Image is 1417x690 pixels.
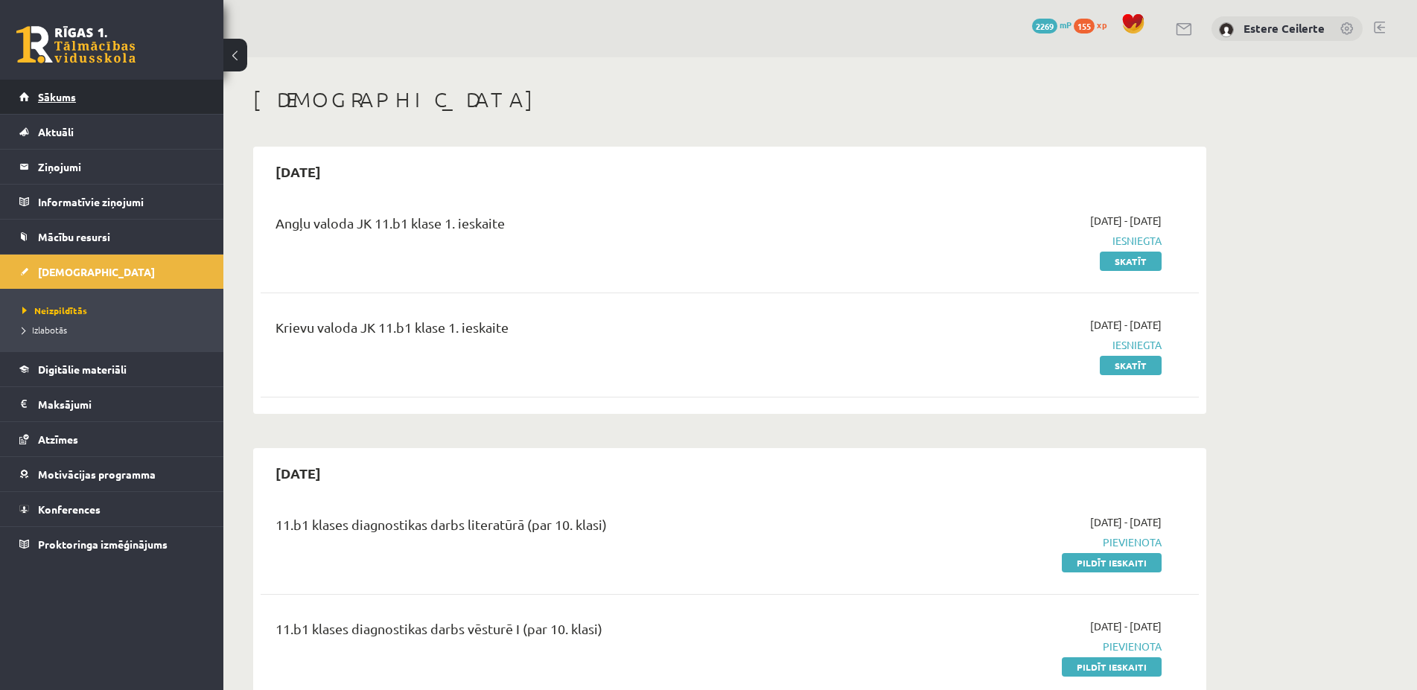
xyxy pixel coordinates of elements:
legend: Ziņojumi [38,150,205,184]
a: Mācību resursi [19,220,205,254]
img: Estere Ceilerte [1219,22,1234,37]
a: Neizpildītās [22,304,208,317]
span: [DATE] - [DATE] [1090,619,1162,634]
span: Sākums [38,90,76,103]
a: Estere Ceilerte [1244,21,1325,36]
a: Ziņojumi [19,150,205,184]
a: Maksājumi [19,387,205,421]
legend: Maksājumi [38,387,205,421]
span: Mācību resursi [38,230,110,243]
span: Izlabotās [22,324,67,336]
a: 2269 mP [1032,19,1071,31]
span: Atzīmes [38,432,78,446]
a: Informatīvie ziņojumi [19,185,205,219]
a: Pildīt ieskaiti [1062,553,1162,572]
span: Digitālie materiāli [38,362,127,376]
span: Iesniegta [881,337,1162,353]
span: xp [1097,19,1106,31]
span: [DATE] - [DATE] [1090,514,1162,530]
a: Sākums [19,80,205,114]
a: 155 xp [1074,19,1114,31]
a: Rīgas 1. Tālmācības vidusskola [16,26,136,63]
a: Izlabotās [22,323,208,336]
a: Skatīt [1100,356,1162,375]
span: Motivācijas programma [38,467,156,481]
a: Konferences [19,492,205,526]
a: Aktuāli [19,115,205,149]
span: [DATE] - [DATE] [1090,213,1162,229]
div: Angļu valoda JK 11.b1 klase 1. ieskaite [276,213,859,240]
div: 11.b1 klases diagnostikas darbs literatūrā (par 10. klasi) [276,514,859,542]
a: [DEMOGRAPHIC_DATA] [19,255,205,289]
span: Proktoringa izmēģinājums [38,537,168,551]
div: 11.b1 klases diagnostikas darbs vēsturē I (par 10. klasi) [276,619,859,646]
h1: [DEMOGRAPHIC_DATA] [253,87,1206,112]
span: Neizpildītās [22,304,87,316]
span: Konferences [38,502,101,516]
legend: Informatīvie ziņojumi [38,185,205,219]
a: Proktoringa izmēģinājums [19,527,205,561]
h2: [DATE] [261,456,336,491]
div: Krievu valoda JK 11.b1 klase 1. ieskaite [276,317,859,345]
span: Pievienota [881,639,1162,654]
span: Aktuāli [38,125,74,138]
h2: [DATE] [261,154,336,189]
a: Skatīt [1100,252,1162,271]
a: Pildīt ieskaiti [1062,657,1162,677]
span: [DATE] - [DATE] [1090,317,1162,333]
span: 2269 [1032,19,1057,33]
span: Pievienota [881,534,1162,550]
span: [DEMOGRAPHIC_DATA] [38,265,155,278]
span: 155 [1074,19,1095,33]
a: Digitālie materiāli [19,352,205,386]
span: Iesniegta [881,233,1162,249]
span: mP [1060,19,1071,31]
a: Motivācijas programma [19,457,205,491]
a: Atzīmes [19,422,205,456]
